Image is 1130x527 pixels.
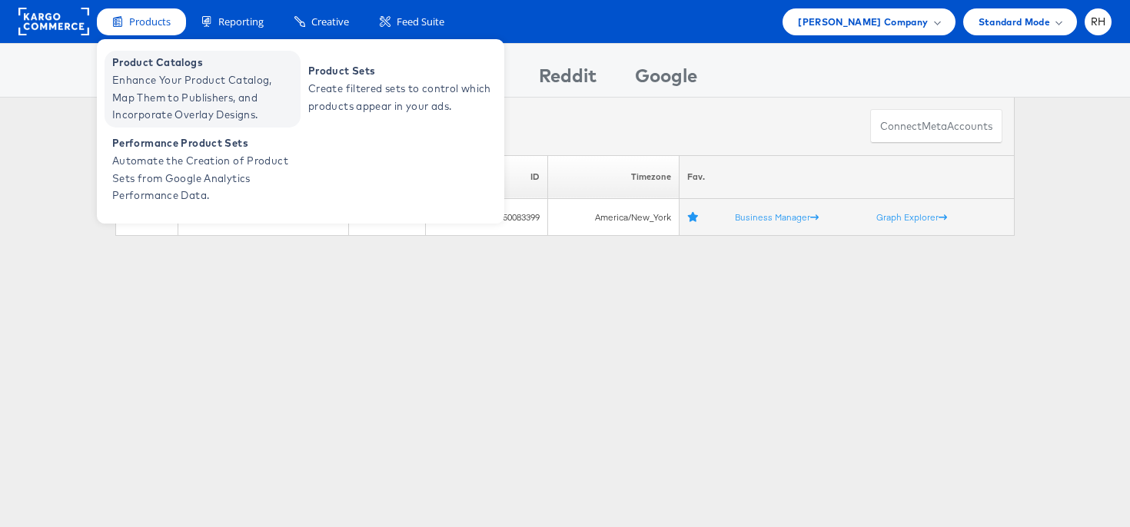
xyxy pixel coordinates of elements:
span: Product Catalogs [112,54,297,71]
span: Enhance Your Product Catalog, Map Them to Publishers, and Incorporate Overlay Designs. [112,71,297,124]
span: Create filtered sets to control which products appear in your ads. [308,80,493,115]
span: Automate the Creation of Product Sets from Google Analytics Performance Data. [112,152,297,204]
a: Product Catalogs Enhance Your Product Catalog, Map Them to Publishers, and Incorporate Overlay De... [105,51,301,128]
div: Google [635,62,697,97]
td: America/New_York [547,199,679,236]
a: Business Manager [735,211,819,223]
div: Reddit [539,62,597,97]
span: Products [129,15,171,29]
span: RH [1091,17,1106,27]
th: Timezone [547,155,679,199]
span: Feed Suite [397,15,444,29]
span: meta [922,119,947,134]
span: Standard Mode [979,14,1050,30]
span: Product Sets [308,62,493,80]
span: [PERSON_NAME] Company [798,14,928,30]
button: ConnectmetaAccounts [870,109,1002,144]
a: Performance Product Sets Automate the Creation of Product Sets from Google Analytics Performance ... [105,131,301,208]
span: Performance Product Sets [112,134,297,152]
span: Creative [311,15,349,29]
a: Product Sets Create filtered sets to control which products appear in your ads. [301,51,497,128]
a: Graph Explorer [876,211,947,223]
span: Reporting [218,15,264,29]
